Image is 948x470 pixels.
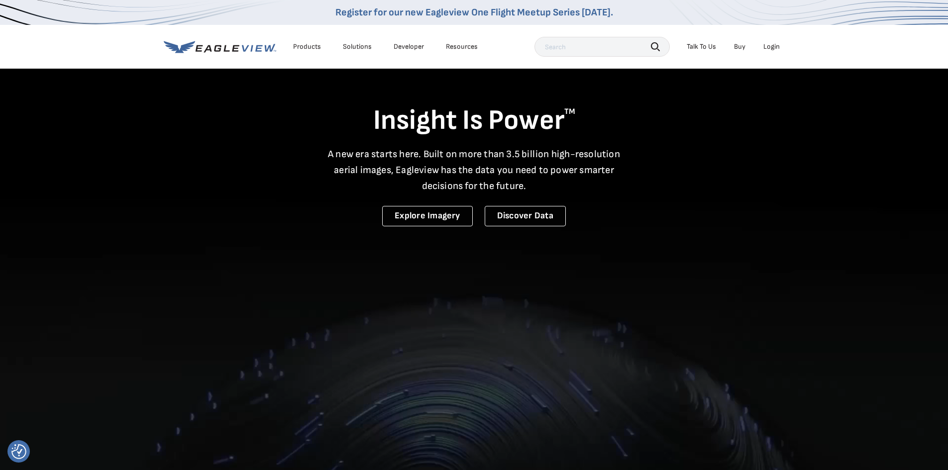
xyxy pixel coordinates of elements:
a: Buy [734,42,745,51]
sup: TM [564,107,575,116]
a: Discover Data [485,206,566,226]
h1: Insight Is Power [164,103,785,138]
div: Talk To Us [687,42,716,51]
a: Explore Imagery [382,206,473,226]
input: Search [534,37,670,57]
button: Consent Preferences [11,444,26,459]
div: Solutions [343,42,372,51]
a: Register for our new Eagleview One Flight Meetup Series [DATE]. [335,6,613,18]
p: A new era starts here. Built on more than 3.5 billion high-resolution aerial images, Eagleview ha... [322,146,627,194]
img: Revisit consent button [11,444,26,459]
div: Resources [446,42,478,51]
div: Products [293,42,321,51]
a: Developer [394,42,424,51]
div: Login [763,42,780,51]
